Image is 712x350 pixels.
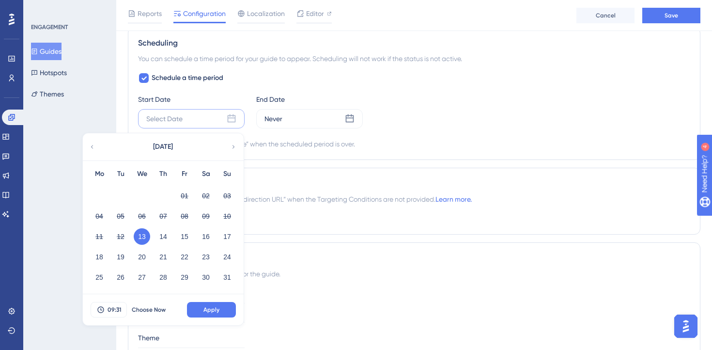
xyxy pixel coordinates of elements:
button: Choose Now [127,302,170,318]
button: 31 [219,269,235,286]
span: Apply [203,306,219,314]
div: Sa [195,168,217,180]
div: Scheduling [138,37,690,49]
div: Theme [138,332,690,344]
button: 09:31 [91,302,127,318]
button: 16 [198,228,214,245]
span: Need Help? [23,2,61,14]
button: 05 [112,208,129,224]
button: 01 [176,188,193,204]
span: 09:31 [108,306,121,314]
button: 28 [155,269,171,286]
div: Tu [110,168,131,180]
div: Redirection [138,178,690,190]
button: 24 [219,249,235,265]
span: Editor [306,8,324,19]
button: 26 [112,269,129,286]
button: 11 [91,228,108,245]
button: 12 [112,228,129,245]
span: Cancel [596,12,616,19]
span: The browser will redirect to the “Redirection URL” when the Targeting Conditions are not provided. [138,193,472,205]
div: Container [138,287,690,299]
button: Save [642,8,700,23]
button: 02 [198,188,214,204]
div: Never [264,113,282,125]
div: Start Date [138,94,245,105]
span: Localization [247,8,285,19]
button: 17 [219,228,235,245]
button: Guides [31,43,62,60]
button: 23 [198,249,214,265]
button: 19 [112,249,129,265]
button: [DATE] [114,137,211,157]
button: 04 [91,208,108,224]
span: Save [665,12,678,19]
button: 20 [134,249,150,265]
span: Reports [138,8,162,19]
button: Apply [187,302,236,318]
span: Choose Now [132,306,166,314]
button: 03 [219,188,235,204]
a: Learn more. [435,195,472,203]
div: 4 [67,5,70,13]
div: Th [153,168,174,180]
button: 09 [198,208,214,224]
button: 30 [198,269,214,286]
button: 21 [155,249,171,265]
button: Cancel [576,8,635,23]
button: 06 [134,208,150,224]
div: Choose the container and theme for the guide. [138,268,690,280]
button: 14 [155,228,171,245]
button: 15 [176,228,193,245]
span: [DATE] [153,141,173,153]
div: Fr [174,168,195,180]
div: Select Date [146,113,183,125]
button: 13 [134,228,150,245]
div: End Date [256,94,363,105]
button: 27 [134,269,150,286]
button: 18 [91,249,108,265]
button: 08 [176,208,193,224]
div: Mo [89,168,110,180]
button: 25 [91,269,108,286]
button: 29 [176,269,193,286]
span: Schedule a time period [152,72,223,84]
div: You can schedule a time period for your guide to appear. Scheduling will not work if the status i... [138,53,690,64]
div: We [131,168,153,180]
div: Advanced Settings [138,253,690,264]
button: 22 [176,249,193,265]
span: Configuration [183,8,226,19]
button: 10 [219,208,235,224]
div: Automatically set as “Inactive” when the scheduled period is over. [155,138,355,150]
div: ENGAGEMENT [31,23,68,31]
button: Themes [31,85,64,103]
iframe: UserGuiding AI Assistant Launcher [671,312,700,341]
div: Su [217,168,238,180]
button: Hotspots [31,64,67,81]
button: 07 [155,208,171,224]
